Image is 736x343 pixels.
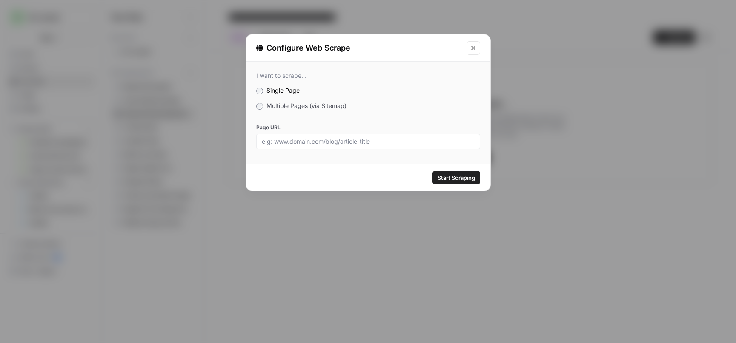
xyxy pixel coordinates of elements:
div: Configure Web Scrape [256,42,461,54]
label: Page URL [256,124,480,131]
input: Multiple Pages (via Sitemap) [256,103,263,110]
span: Multiple Pages (via Sitemap) [266,102,347,109]
div: I want to scrape... [256,72,480,79]
input: Single Page [256,88,263,94]
button: Close modal [467,41,480,55]
span: Start Scraping [438,173,475,182]
span: Single Page [266,87,300,94]
button: Start Scraping [432,171,480,184]
input: e.g: www.domain.com/blog/article-title [262,138,475,145]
